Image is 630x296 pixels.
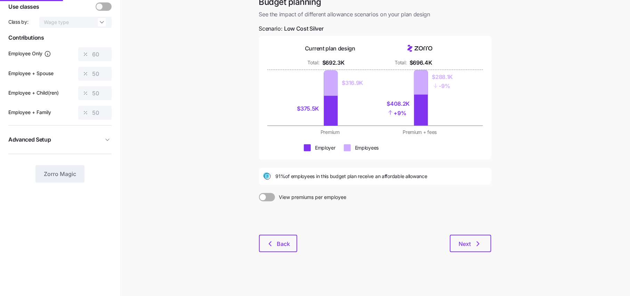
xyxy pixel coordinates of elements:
span: Zorro Magic [44,170,76,178]
div: Total: [307,59,319,66]
span: View premiums per employee [275,193,347,201]
div: $408.2K [387,99,410,108]
div: Employees [355,144,379,151]
span: Contributions [8,33,112,42]
div: Employer [315,144,336,151]
div: - 9% [432,81,453,90]
div: $696.4K [410,58,432,67]
div: $692.3K [322,58,345,67]
span: Scenario: [259,24,324,33]
span: Advanced Setup [8,135,51,144]
div: Premium [290,129,371,136]
span: Class by: [8,18,28,25]
label: Employee Only [8,50,51,57]
div: Current plan design [305,44,355,53]
button: Next [450,235,491,252]
button: Zorro Magic [35,165,84,183]
div: $288.1K [432,73,453,81]
div: Total: [395,59,407,66]
div: Premium + fees [379,129,461,136]
span: Use classes [8,2,39,11]
div: + 9% [387,108,410,118]
label: Employee + Child(ren) [8,89,59,97]
span: See the impact of different allowance scenarios on your plan design [259,10,491,19]
span: Next [459,240,471,248]
span: 91% of employees in this budget plan receive an affordable allowance [276,173,427,180]
div: $375.5K [297,104,320,113]
label: Employee + Spouse [8,70,54,77]
button: Advanced Setup [8,131,112,148]
button: Back [259,235,297,252]
label: Employee + Family [8,109,51,116]
div: $316.9K [342,79,363,87]
span: Low Cost Silver [284,24,323,33]
span: Back [277,240,290,248]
